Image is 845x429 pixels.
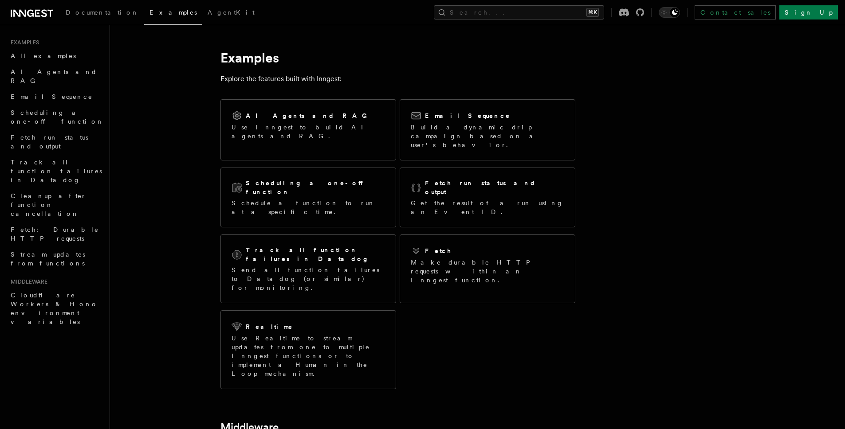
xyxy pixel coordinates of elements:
[7,222,104,246] a: Fetch: Durable HTTP requests
[425,246,452,255] h2: Fetch
[11,52,76,59] span: All examples
[11,159,102,183] span: Track all function failures in Datadog
[149,9,197,16] span: Examples
[232,123,385,140] p: Use Inngest to build AI agents and RAG.
[411,123,564,149] p: Build a dynamic drip campaign based on a user's behavior.
[7,48,104,64] a: All examples
[779,5,838,19] a: Sign Up
[7,39,39,46] span: Examples
[7,188,104,222] a: Cleanup after function cancellation
[208,9,255,16] span: AgentKit
[425,179,564,196] h2: Fetch run status and output
[659,7,680,18] button: Toggle dark mode
[220,310,396,389] a: RealtimeUse Realtime to stream updates from one to multiple Inngest functions or to implement a H...
[144,3,202,25] a: Examples
[246,246,385,263] h2: Track all function failures in Datadog
[7,89,104,105] a: Email Sequence
[11,109,104,125] span: Scheduling a one-off function
[11,292,98,325] span: Cloudflare Workers & Hono environment variables
[11,93,93,100] span: Email Sequence
[7,64,104,89] a: AI Agents and RAG
[66,9,139,16] span: Documentation
[695,5,776,19] a: Contact sales
[400,168,575,227] a: Fetch run status and outputGet the result of a run using an Event ID.
[7,129,104,154] a: Fetch run status and output
[220,99,396,160] a: AI Agents and RAGUse Inngest to build AI agents and RAG.
[220,168,396,227] a: Scheduling a one-off functionSchedule a function to run at a specific time.
[202,3,260,24] a: AgentKit
[232,265,385,292] p: Send all function failures to Datadog (or similar) for monitoring.
[220,73,575,85] p: Explore the features built with Inngest:
[246,111,372,120] h2: AI Agents and RAG
[7,278,47,285] span: Middleware
[425,111,511,120] h2: Email Sequence
[411,199,564,216] p: Get the result of a run using an Event ID.
[246,179,385,196] h2: Scheduling a one-off function
[232,334,385,378] p: Use Realtime to stream updates from one to multiple Inngest functions or to implement a Human in ...
[411,258,564,285] p: Make durable HTTP requests within an Inngest function.
[11,134,88,150] span: Fetch run status and output
[400,99,575,160] a: Email SequenceBuild a dynamic drip campaign based on a user's behavior.
[11,68,97,84] span: AI Agents and RAG
[434,5,604,19] button: Search...⌘K
[232,199,385,216] p: Schedule a function to run at a specific time.
[11,226,99,242] span: Fetch: Durable HTTP requests
[11,251,85,267] span: Stream updates from functions
[11,192,86,217] span: Cleanup after function cancellation
[586,8,599,17] kbd: ⌘K
[7,246,104,271] a: Stream updates from functions
[246,322,293,331] h2: Realtime
[400,234,575,303] a: FetchMake durable HTTP requests within an Inngest function.
[7,105,104,129] a: Scheduling a one-off function
[7,154,104,188] a: Track all function failures in Datadog
[220,50,575,66] h1: Examples
[7,287,104,330] a: Cloudflare Workers & Hono environment variables
[220,234,396,303] a: Track all function failures in DatadogSend all function failures to Datadog (or similar) for moni...
[60,3,144,24] a: Documentation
